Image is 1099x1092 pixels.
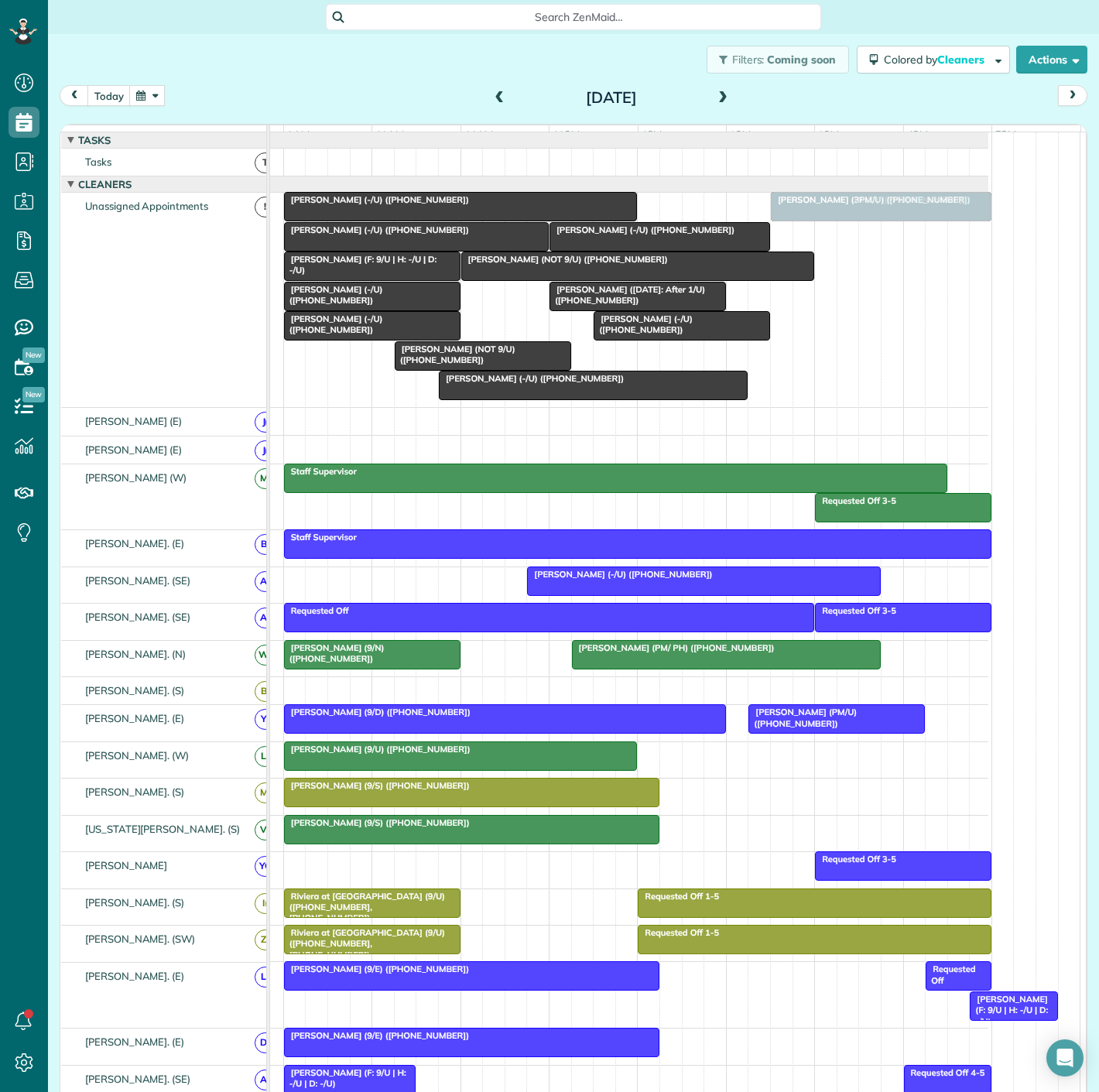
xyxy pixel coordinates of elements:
span: Filters: [732,53,765,67]
span: [PERSON_NAME] (9/S) ([PHONE_NUMBER]) [283,780,471,791]
span: YC [255,856,276,877]
span: 9am [284,128,313,141]
span: L( [255,746,276,767]
span: Requested Off 1-5 [637,891,720,902]
span: Staff Supervisor [283,466,358,477]
span: [PERSON_NAME] (E) [82,443,185,456]
span: [PERSON_NAME]. (N) [82,648,189,660]
button: Actions [1016,46,1087,74]
span: [PERSON_NAME]. (S) [82,684,187,697]
span: [PERSON_NAME]. (E) [82,970,187,982]
span: W( [255,645,276,666]
span: Y( [255,709,276,730]
span: Requested Off 4-5 [903,1067,986,1078]
span: Staff Supervisor [283,532,358,543]
button: Colored byCleaners [857,46,1010,74]
button: prev [60,85,89,106]
button: today [87,85,131,106]
span: [PERSON_NAME] (-/U) ([PHONE_NUMBER]) [549,224,735,235]
span: [PERSON_NAME] (9/D) ([PHONE_NUMBER]) [283,707,471,717]
span: [PERSON_NAME] (-/U) ([PHONE_NUMBER]) [283,284,383,306]
span: [PERSON_NAME] (-/U) ([PHONE_NUMBER]) [438,373,625,384]
span: 11am [461,128,496,141]
span: [PERSON_NAME] (-/U) ([PHONE_NUMBER]) [283,194,470,205]
span: L( [255,967,276,988]
span: Requested Off 3-5 [814,854,897,864]
span: [PERSON_NAME] [82,859,171,871]
span: [PERSON_NAME] (PM/U) ([PHONE_NUMBER]) [748,707,857,728]
span: [PERSON_NAME] (9/E) ([PHONE_NUMBER]) [283,1030,470,1041]
span: 2pm [727,128,754,141]
span: [PERSON_NAME]. (E) [82,1036,187,1048]
span: [PERSON_NAME] (NOT 9/U) ([PHONE_NUMBER]) [394,344,515,365]
span: V( [255,820,276,840]
span: [PERSON_NAME]. (E) [82,537,187,549]
span: [PERSON_NAME] (PM/ PH) ([PHONE_NUMBER]) [571,642,775,653]
span: [PERSON_NAME] (E) [82,415,185,427]
span: Tasks [75,134,114,146]
span: J( [255,412,276,433]
span: [PERSON_NAME] (9/E) ([PHONE_NUMBER]) [283,964,470,974]
span: [PERSON_NAME]. (W) [82,749,192,762]
span: [PERSON_NAME]. (SE) [82,611,193,623]
span: [US_STATE][PERSON_NAME]. (S) [82,823,243,835]
span: [PERSON_NAME]. (E) [82,712,187,724]
span: I( [255,893,276,914]
span: Coming soon [767,53,837,67]
span: Requested Off 1-5 [637,927,720,938]
span: [PERSON_NAME] (F: 9/U | H: -/U | D: -/U) [283,1067,406,1089]
span: [PERSON_NAME] (-/U) ([PHONE_NUMBER]) [526,569,713,580]
span: 12pm [549,128,583,141]
span: 3pm [815,128,842,141]
span: ! [255,197,276,217]
span: [PERSON_NAME] (9/U) ([PHONE_NUMBER]) [283,744,471,755]
span: [PERSON_NAME]. (SE) [82,574,193,587]
span: D( [255,1032,276,1053]
span: 10am [372,128,407,141]
span: [PERSON_NAME]. (S) [82,896,187,909]
span: [PERSON_NAME] (NOT 9/U) ([PHONE_NUMBER]) [460,254,669,265]
span: 1pm [639,128,666,141]
span: A( [255,608,276,628]
span: [PERSON_NAME] (F: 9/U | H: -/U | D: -/U) [969,994,1048,1027]
span: Cleaners [75,178,135,190]
span: [PERSON_NAME] (-/U) ([PHONE_NUMBER]) [593,313,693,335]
span: [PERSON_NAME] (9/N) ([PHONE_NUMBER]) [283,642,385,664]
span: [PERSON_NAME] (PM/D) ([PHONE_NUMBER]) [770,194,966,205]
span: Unassigned Appointments [82,200,211,212]
span: A( [255,571,276,592]
span: [PERSON_NAME]. (S) [82,786,187,798]
span: J( [255,440,276,461]
span: Riviera at [GEOGRAPHIC_DATA] (9/U) ([PHONE_NUMBER], [PHONE_NUMBER]) [283,891,445,924]
button: next [1058,85,1087,106]
span: [PERSON_NAME] (F: 9/U | H: -/U | D: -/U) [283,254,437,276]
span: [PERSON_NAME]. (SE) [82,1073,193,1085]
span: M( [255,468,276,489]
span: Riviera at [GEOGRAPHIC_DATA] (9/U) ([PHONE_NUMBER], [PHONE_NUMBER]) [283,927,445,960]
span: 4pm [904,128,931,141]
span: [PERSON_NAME] (-/U) ([PHONE_NUMBER]) [283,224,470,235]
span: New [22,347,45,363]
span: [PERSON_NAME] (-/U) ([PHONE_NUMBER]) [283,313,383,335]
span: 5pm [992,128,1019,141]
span: T [255,152,276,173]
span: Colored by [884,53,990,67]
span: B( [255,681,276,702]
span: Cleaners [937,53,987,67]
span: Requested Off 3-5 [814,605,897,616]
span: Z( [255,929,276,950]
span: [PERSON_NAME]. (SW) [82,933,198,945]
span: [PERSON_NAME] (W) [82,471,190,484]
span: Tasks [82,156,115,168]
span: Requested Off [283,605,350,616]
span: Requested Off [925,964,975,985]
div: Open Intercom Messenger [1046,1039,1084,1077]
span: [PERSON_NAME] (9/S) ([PHONE_NUMBER]) [283,817,471,828]
span: M( [255,782,276,803]
span: A( [255,1070,276,1090]
span: B( [255,534,276,555]
span: New [22,387,45,402]
h2: [DATE] [515,89,708,106]
span: Requested Off 3-5 [814,495,897,506]
span: [PERSON_NAME] ([DATE]: After 1/U) ([PHONE_NUMBER]) [549,284,705,306]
